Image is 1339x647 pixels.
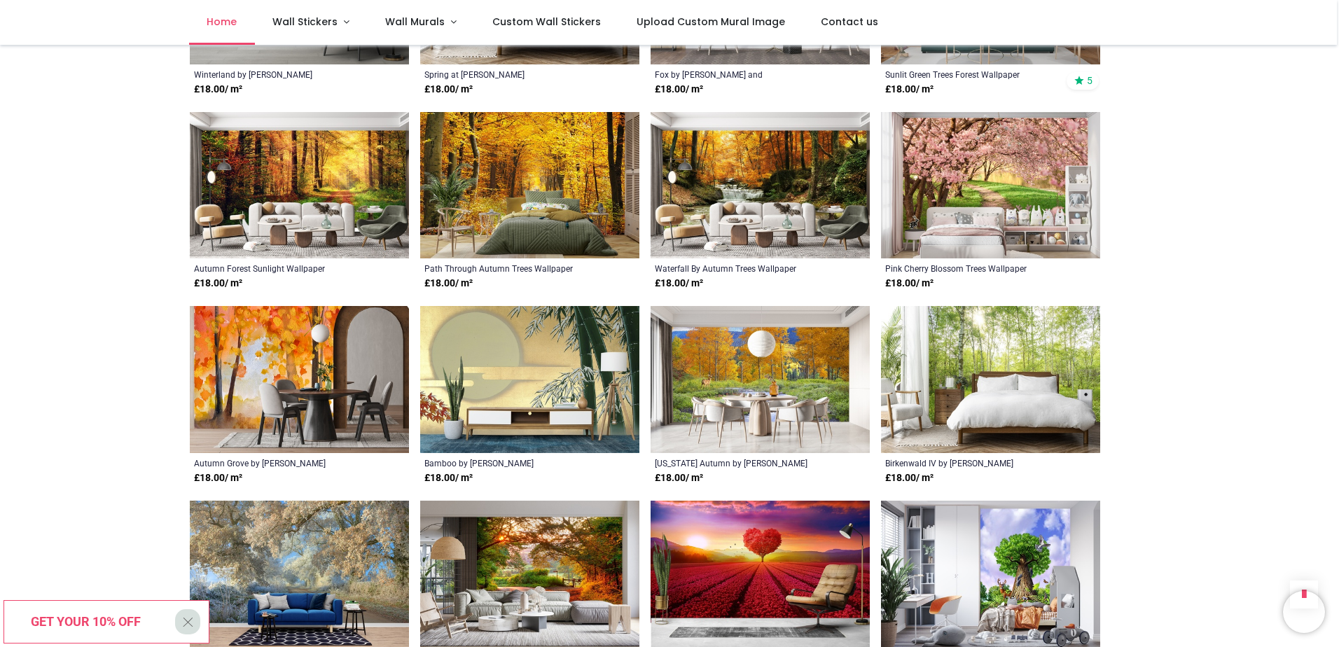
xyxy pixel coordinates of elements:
a: Bamboo by [PERSON_NAME] [424,457,593,468]
strong: £ 18.00 / m² [424,471,473,485]
strong: £ 18.00 / m² [424,277,473,291]
strong: £ 18.00 / m² [194,277,242,291]
a: Fox by [PERSON_NAME] and [PERSON_NAME] [655,69,824,80]
span: Upload Custom Mural Image [637,15,785,29]
a: Autumn Forest Sunlight Wallpaper [194,263,363,274]
img: Path Through Autumn Trees Wall Mural Wallpaper [420,112,639,259]
a: Autumn Grove by [PERSON_NAME] [194,457,363,468]
a: Spring at [PERSON_NAME][GEOGRAPHIC_DATA] by [PERSON_NAME] [424,69,593,80]
a: [US_STATE] Autumn by [PERSON_NAME] [655,457,824,468]
span: Wall Stickers [272,15,338,29]
img: Autumn Grove Wall Mural by Christine Lindstrom [190,306,409,453]
span: Home [207,15,237,29]
strong: £ 18.00 / m² [885,277,934,291]
strong: £ 18.00 / m² [885,83,934,97]
a: Path Through Autumn Trees Wallpaper [424,263,593,274]
span: 5 [1087,74,1092,87]
strong: £ 18.00 / m² [194,83,242,97]
a: Sunlit Green Trees Forest Wallpaper [885,69,1054,80]
span: Custom Wall Stickers [492,15,601,29]
a: Pink Cherry Blossom Trees Wallpaper [885,263,1054,274]
iframe: Brevo live chat [1283,591,1325,633]
strong: £ 18.00 / m² [885,471,934,485]
a: Birkenwald IV by [PERSON_NAME] [885,457,1054,468]
img: Pink Cherry Blossom Trees Wall Mural Wallpaper [881,112,1100,259]
a: Winterland by [PERSON_NAME] [194,69,363,80]
img: Autumn Forest Sunlight Wall Mural Wallpaper [190,112,409,259]
img: Bamboo Wall Mural by Zigen Tanabe [420,306,639,453]
span: Contact us [821,15,878,29]
img: Birkenwald IV Wall Mural by Steffen Gierok [881,306,1100,453]
img: Waterfall By Autumn Trees Wall Mural Wallpaper [651,112,870,259]
strong: £ 18.00 / m² [194,471,242,485]
strong: £ 18.00 / m² [655,471,703,485]
strong: £ 18.00 / m² [655,83,703,97]
strong: £ 18.00 / m² [655,277,703,291]
strong: £ 18.00 / m² [424,83,473,97]
span: Wall Murals [385,15,445,29]
a: Waterfall By Autumn Trees Wallpaper [655,263,824,274]
img: Colorado Autumn Wall Mural by Chris Vest [651,306,870,453]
